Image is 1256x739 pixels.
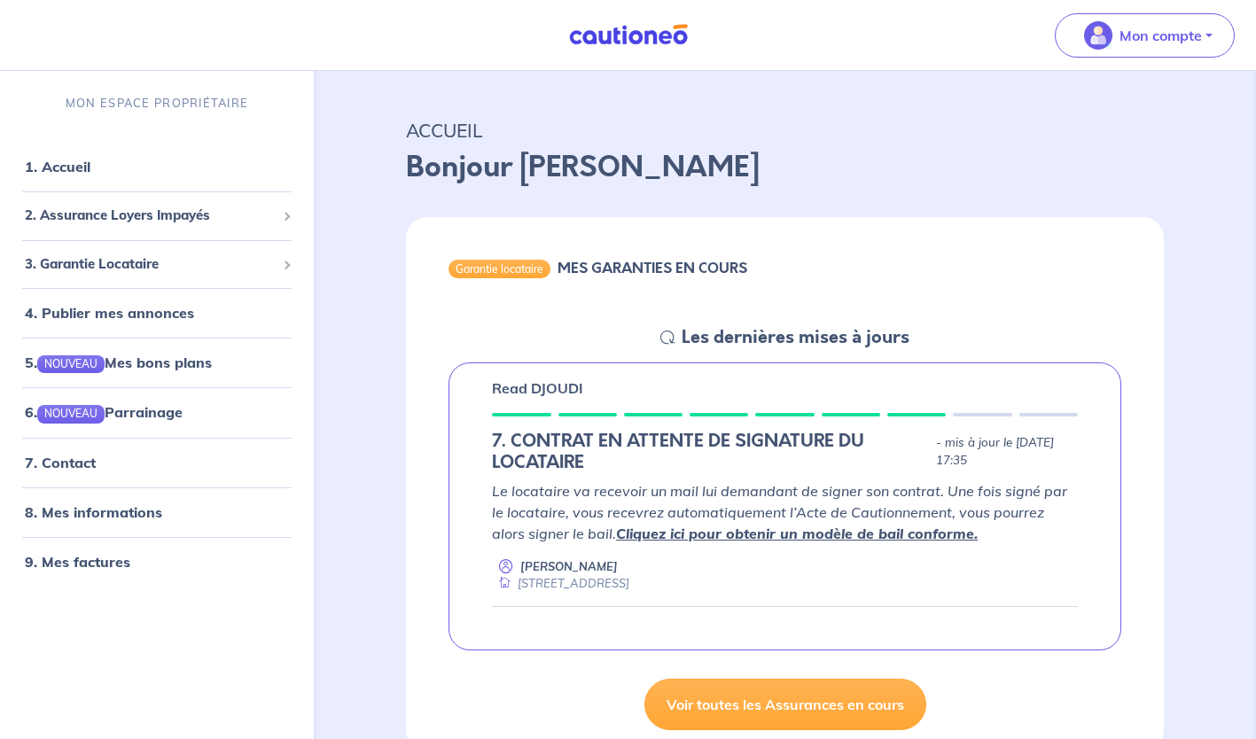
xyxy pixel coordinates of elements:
a: Cliquez ici pour obtenir un modèle de bail conforme. [616,525,978,542]
a: 5.NOUVEAUMes bons plans [25,354,212,372]
div: 7. Contact [7,445,307,480]
button: illu_account_valid_menu.svgMon compte [1055,13,1235,58]
a: 6.NOUVEAUParrainage [25,404,183,422]
h5: 7. CONTRAT EN ATTENTE DE SIGNATURE DU LOCATAIRE [492,431,929,473]
p: - mis à jour le [DATE] 17:35 [936,434,1078,470]
div: 4. Publier mes annonces [7,296,307,331]
div: 2. Assurance Loyers Impayés [7,199,307,234]
h5: Les dernières mises à jours [682,327,909,348]
a: 1. Accueil [25,159,90,176]
div: 1. Accueil [7,150,307,185]
p: Bonjour [PERSON_NAME] [406,146,1164,189]
span: 2. Assurance Loyers Impayés [25,206,276,227]
p: ACCUEIL [406,114,1164,146]
span: 3. Garantie Locataire [25,254,276,275]
p: [PERSON_NAME] [520,558,618,575]
em: Le locataire va recevoir un mail lui demandant de signer son contrat. Une fois signé par le locat... [492,482,1067,542]
div: 3. Garantie Locataire [7,247,307,282]
div: 6.NOUVEAUParrainage [7,395,307,431]
p: Read DJOUDI [492,377,583,399]
a: Voir toutes les Assurances en cours [644,679,926,730]
a: 7. Contact [25,454,96,471]
div: 8. Mes informations [7,494,307,530]
h6: MES GARANTIES EN COURS [558,260,747,276]
img: illu_account_valid_menu.svg [1084,21,1112,50]
div: state: RENTER-PAYMENT-METHOD-IN-PROGRESS, Context: IN-LANDLORD,IS-GL-CAUTION-IN-LANDLORD [492,431,1078,473]
img: Cautioneo [562,24,695,46]
a: 4. Publier mes annonces [25,305,194,323]
div: [STREET_ADDRESS] [492,575,629,592]
a: 9. Mes factures [25,553,130,571]
div: 9. Mes factures [7,544,307,580]
a: 8. Mes informations [25,503,162,521]
div: Garantie locataire [449,260,550,277]
div: 5.NOUVEAUMes bons plans [7,346,307,381]
p: Mon compte [1119,25,1202,46]
p: MON ESPACE PROPRIÉTAIRE [66,95,248,112]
